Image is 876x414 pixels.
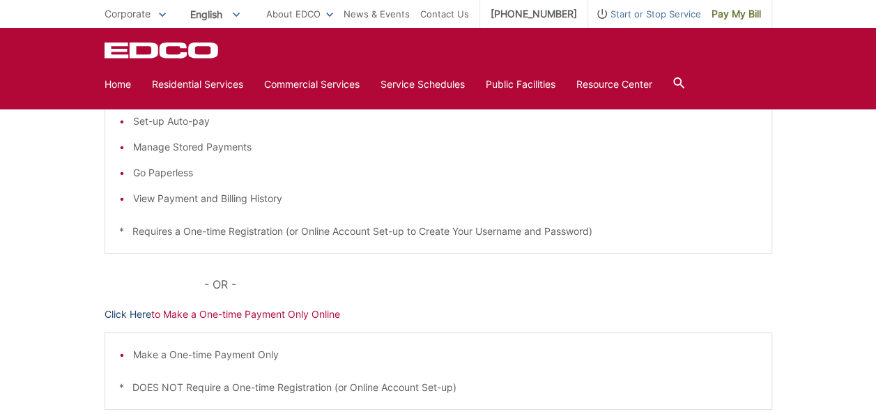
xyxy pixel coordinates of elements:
[344,6,410,22] a: News & Events
[133,165,758,181] li: Go Paperless
[264,77,360,92] a: Commercial Services
[133,114,758,129] li: Set-up Auto-pay
[119,224,758,239] p: * Requires a One-time Registration (or Online Account Set-up to Create Your Username and Password)
[180,3,250,26] span: English
[105,8,151,20] span: Corporate
[204,275,771,294] p: - OR -
[105,307,151,322] a: Click Here
[133,347,758,362] li: Make a One-time Payment Only
[133,139,758,155] li: Manage Stored Payments
[105,42,220,59] a: EDCD logo. Return to the homepage.
[420,6,469,22] a: Contact Us
[486,77,555,92] a: Public Facilities
[119,380,758,395] p: * DOES NOT Require a One-time Registration (or Online Account Set-up)
[381,77,465,92] a: Service Schedules
[266,6,333,22] a: About EDCO
[105,77,131,92] a: Home
[576,77,652,92] a: Resource Center
[105,307,772,322] p: to Make a One-time Payment Only Online
[712,6,761,22] span: Pay My Bill
[152,77,243,92] a: Residential Services
[133,191,758,206] li: View Payment and Billing History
